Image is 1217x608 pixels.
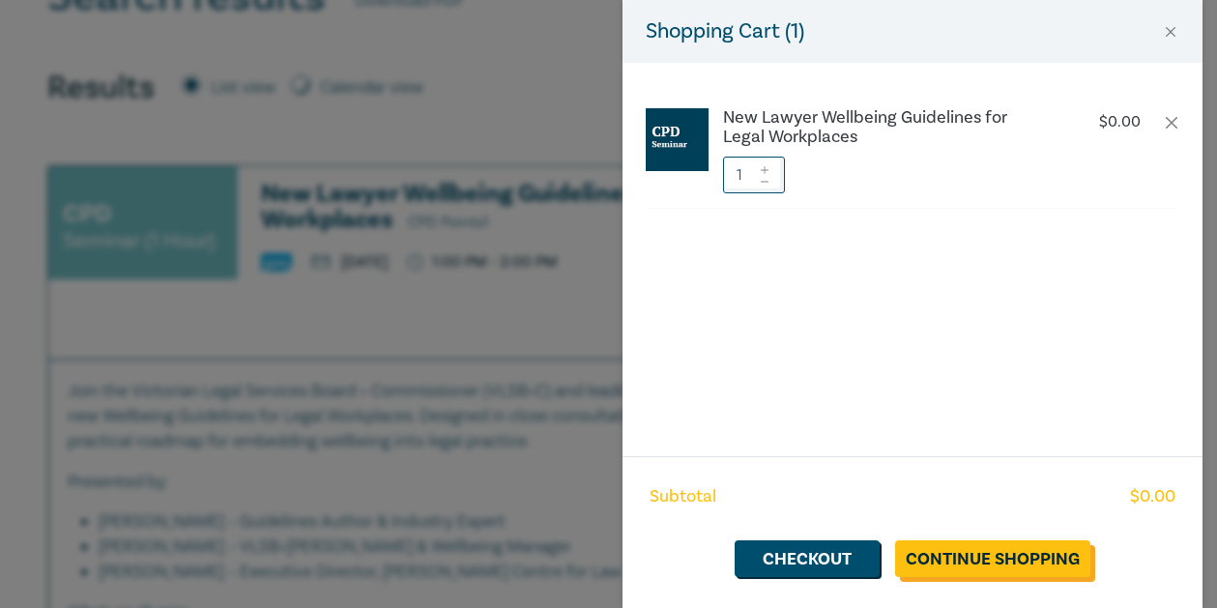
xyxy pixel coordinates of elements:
img: CPD%20Seminar.jpg [646,108,709,171]
h5: Shopping Cart ( 1 ) [646,15,804,47]
a: New Lawyer Wellbeing Guidelines for Legal Workplaces [723,108,1044,147]
a: Checkout [735,540,880,577]
p: $ 0.00 [1099,113,1141,131]
span: Subtotal [650,484,716,509]
a: Continue Shopping [895,540,1090,577]
span: $ 0.00 [1130,484,1175,509]
button: Close [1162,23,1179,41]
input: 1 [723,157,785,193]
